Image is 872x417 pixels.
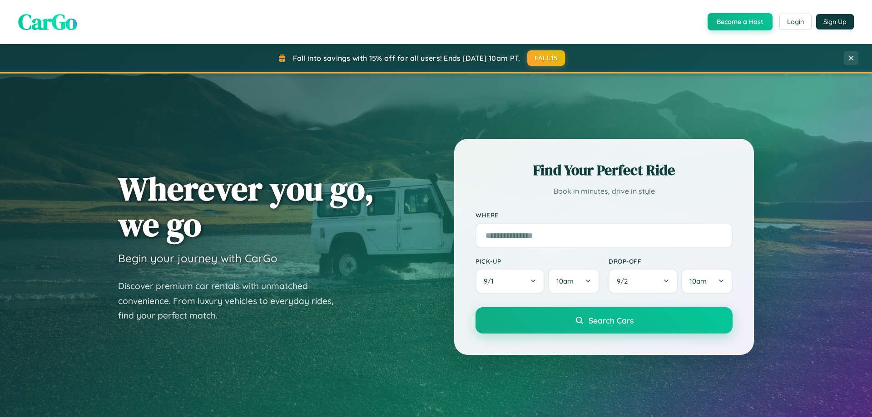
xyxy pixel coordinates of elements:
[527,50,565,66] button: FALL15
[617,277,632,285] span: 9 / 2
[476,185,733,198] p: Book in minutes, drive in style
[118,279,345,323] p: Discover premium car rentals with unmatched convenience. From luxury vehicles to everyday rides, ...
[484,277,498,285] span: 9 / 1
[681,269,733,294] button: 10am
[816,14,854,29] button: Sign Up
[556,277,574,285] span: 10am
[589,315,634,325] span: Search Cars
[476,211,733,219] label: Where
[779,14,812,30] button: Login
[609,269,678,294] button: 9/2
[476,307,733,334] button: Search Cars
[118,171,374,242] h1: Wherever you go, we go
[609,257,733,265] label: Drop-off
[476,160,733,180] h2: Find Your Perfect Ride
[18,7,77,37] span: CarGo
[689,277,707,285] span: 10am
[476,269,545,294] button: 9/1
[293,54,520,63] span: Fall into savings with 15% off for all users! Ends [DATE] 10am PT.
[118,251,277,265] h3: Begin your journey with CarGo
[708,13,773,30] button: Become a Host
[476,257,599,265] label: Pick-up
[548,269,599,294] button: 10am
